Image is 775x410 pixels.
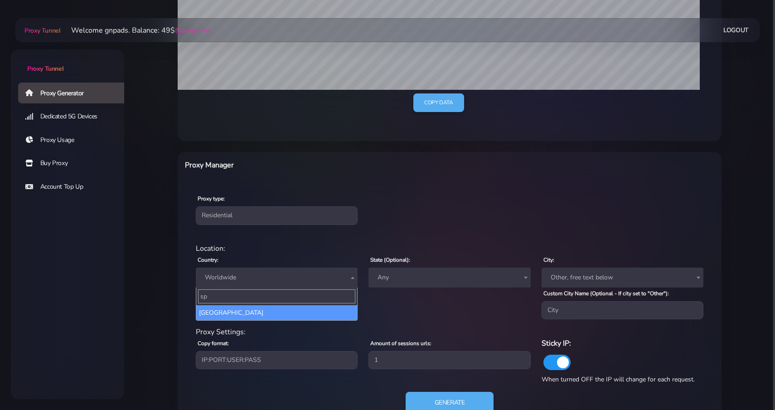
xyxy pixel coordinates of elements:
label: Country: [198,256,218,264]
a: Proxy Tunnel [11,49,124,73]
a: Proxy Tunnel [23,23,60,38]
span: Worldwide [196,268,358,288]
a: Buy Proxy [18,153,131,174]
a: Proxy Generator [18,83,131,103]
label: State (Optional): [370,256,410,264]
span: Proxy Tunnel [27,64,63,73]
a: Dedicated 5G Devices [18,106,131,127]
a: Account Top Up [18,176,131,197]
span: Any [374,271,525,284]
div: Proxy Settings: [190,327,709,337]
li: [GEOGRAPHIC_DATA] [196,305,357,320]
label: Custom City Name (Optional - If city set to "Other"): [543,289,669,298]
span: Other, free text below [547,271,698,284]
a: (top-up here) [175,25,210,35]
label: Copy format: [198,339,229,347]
iframe: Webchat Widget [731,366,764,399]
input: Search [198,289,355,303]
label: Amount of sessions urls: [370,339,431,347]
label: City: [543,256,554,264]
span: Other, free text below [542,268,703,288]
li: Welcome gnpads. Balance: 49$ [60,25,210,36]
div: Location: [190,243,709,254]
span: Proxy Tunnel [24,26,60,35]
input: City [542,301,703,319]
span: Any [368,268,530,288]
span: Worldwide [201,271,352,284]
h6: Sticky IP: [542,337,703,349]
a: Logout [723,22,749,39]
a: Proxy Usage [18,130,131,151]
span: When turned OFF the IP will change for each request. [542,375,695,384]
a: Copy data [413,93,464,112]
h6: Proxy Manager [185,159,489,171]
label: Proxy type: [198,195,225,203]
